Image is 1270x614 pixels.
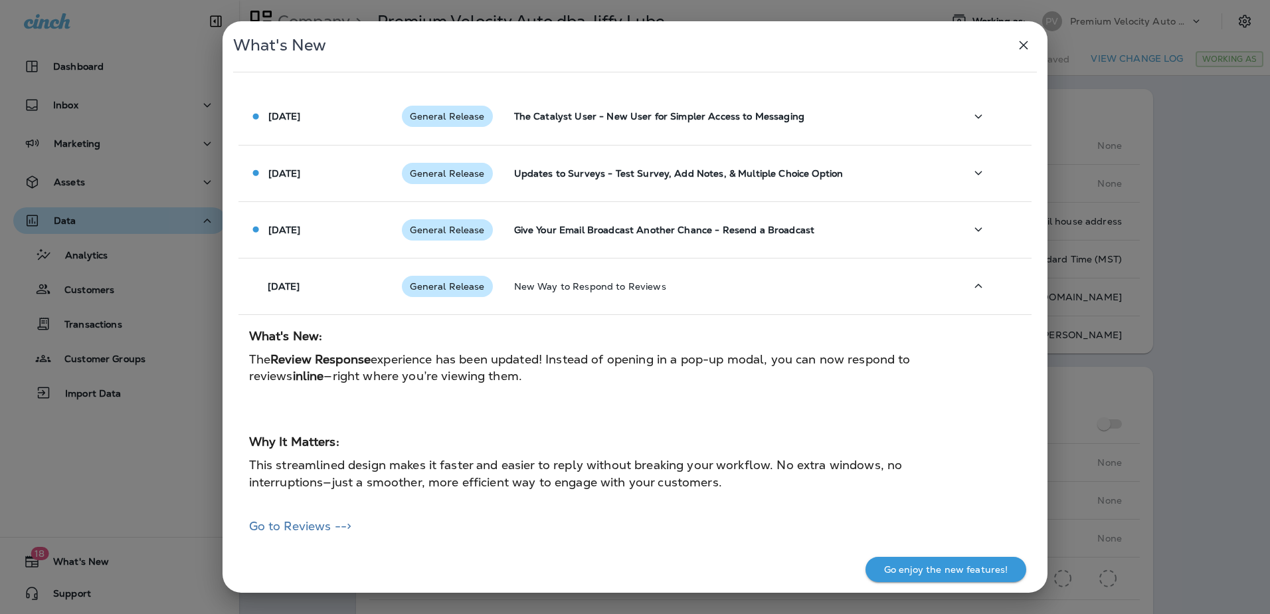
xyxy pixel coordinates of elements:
strong: inline [293,368,324,383]
span: General Release [402,281,492,292]
span: —right where you’re viewing them. [323,368,522,383]
button: Go enjoy the new features! [865,557,1027,582]
p: [DATE] [268,281,300,292]
p: Updates to Surveys - Test Survey, Add Notes, & Multiple Choice Option [514,168,944,179]
p: The Catalyst User - New User for Simpler Access to Messaging [514,111,944,122]
span: This streamlined design makes it faster and easier to reply without breaking your workflow. No ex... [249,457,903,490]
span: experience has been updated! Instead of opening in a pop-up modal, you can now respond to reviews [249,352,911,384]
span: General Release [402,111,492,122]
a: Go to Reviews --> [249,518,351,534]
span: General Release [402,168,492,179]
span: What's New [233,35,326,55]
strong: What's New: [249,328,323,344]
p: Go enjoy the new features! [884,564,1008,575]
p: [DATE] [268,225,301,235]
strong: Why It Matters: [249,434,339,449]
strong: Review Response [270,352,371,367]
p: [DATE] [268,168,301,179]
span: General Release [402,225,492,235]
p: New Way to Respond to Reviews [514,281,944,292]
span: The [249,352,270,367]
p: Give Your Email Broadcast Another Chance - Resend a Broadcast [514,225,944,235]
p: [DATE] [268,111,301,122]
